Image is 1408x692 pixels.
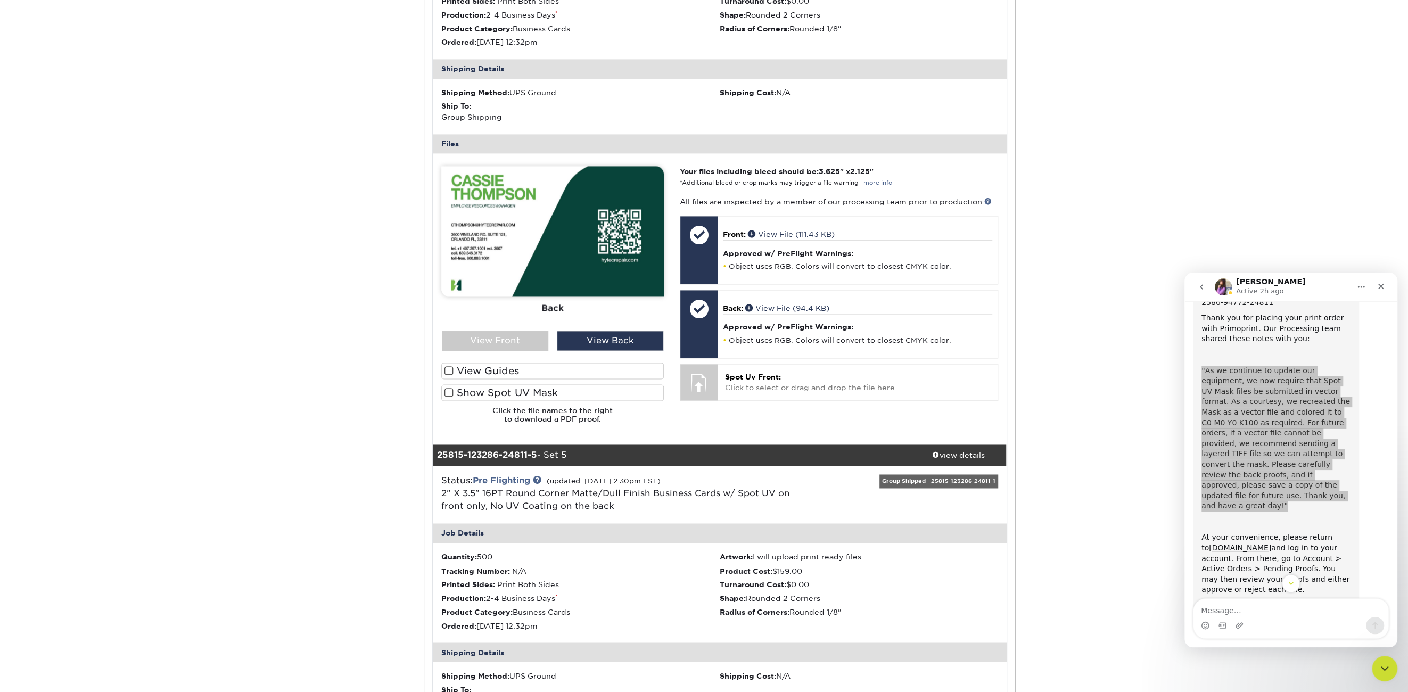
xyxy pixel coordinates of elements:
div: Back [441,296,664,320]
div: N/A [720,87,998,98]
label: View Guides [441,363,664,379]
p: All files are inspected by a member of our processing team prior to production. [680,196,998,207]
small: (updated: [DATE] 2:30pm EST) [547,477,661,485]
div: Group Shipped - 25815-123286-24811-1 [879,474,998,488]
strong: Production: [441,594,486,602]
p: Click to select or drag and drop the file here. [725,372,990,393]
strong: Shipping Method: [441,88,509,97]
strong: Product Category: [441,24,513,33]
div: Group Shipping [441,101,720,122]
strong: Ordered: [441,621,476,630]
strong: Artwork: [720,553,753,561]
h4: Approved w/ PreFlight Warnings: [723,249,992,258]
strong: Your files including bleed should be: " x " [680,167,874,176]
textarea: Message… [9,326,204,344]
span: 2.125 [850,167,870,176]
div: UPS Ground [441,87,720,98]
strong: Product Cost: [720,566,772,575]
strong: Shape: [720,11,746,19]
a: 2" X 3.5" 16PT Round Corner Matte/Dull Finish Business Cards w/ Spot UV on front only, No UV Coat... [441,488,790,511]
div: Status: [433,474,815,513]
div: Erica says… [9,8,204,447]
li: Rounded 2 Corners [720,592,998,603]
li: [DATE] 12:32pm [441,37,720,47]
span: N/A [512,566,526,575]
div: N/A [720,670,998,681]
div: Thank you for placing your print order with Primoprint. Our Processing team shared these notes wi... [17,40,166,72]
strong: 25815-123286-24811-5 [437,450,537,460]
li: Rounded 2 Corners [720,10,998,20]
div: "As we continue to update our equipment, we now require that Spot UV Mask files be submitted in v... [17,93,166,239]
div: View Front [442,331,548,351]
li: I will upload print ready files. [720,551,998,562]
div: Shipping Details [433,642,1007,662]
h4: Approved w/ PreFlight Warnings: [723,323,992,331]
a: more info [863,179,892,186]
a: [DOMAIN_NAME] [24,271,87,279]
li: [DATE] 12:32pm [441,620,720,631]
iframe: Intercom live chat [1372,656,1397,681]
strong: Printed Sides: [441,580,495,588]
strong: Shape: [720,594,746,602]
h6: Click the file names to the right to download a PDF proof. [441,406,664,432]
div: View Back [557,331,663,351]
span: Print Both Sides [497,580,559,588]
div: view details [911,450,1007,460]
button: Scroll to bottom [97,302,116,320]
li: 2-4 Business Days [441,592,720,603]
button: Send a message… [182,344,200,361]
div: At your convenience, please return to and log in to your account. From there, go to Account > Act... [17,260,166,323]
li: Business Cards [441,23,720,34]
li: $159.00 [720,565,998,576]
div: Job Details [433,523,1007,542]
span: Back: [723,304,743,312]
strong: Shipping Cost: [720,671,776,680]
li: $0.00 [720,579,998,589]
a: View File (94.4 KB) [745,304,829,312]
span: 3.625 [819,167,840,176]
li: Business Cards [441,606,720,617]
li: Rounded 1/8" [720,606,998,617]
strong: Quantity: [441,553,477,561]
iframe: Google Customer Reviews [3,660,90,688]
a: View File (111.43 KB) [748,230,835,238]
span: Spot Uv Front: [725,373,781,381]
span: Front: [723,230,746,238]
div: UPS Ground [441,670,720,681]
button: Upload attachment [51,349,59,357]
strong: Tracking Number: [441,566,510,575]
li: 500 [441,551,720,562]
div: ACTION REQUIRED: Primoprint Order 2586-94772-24811Thank you for placing your print order with Pri... [9,8,175,423]
strong: Production: [441,11,486,19]
li: 2-4 Business Days [441,10,720,20]
li: Rounded 1/8" [720,23,998,34]
button: Emoji picker [17,349,25,357]
li: Object uses RGB. Colors will convert to closest CMYK color. [723,262,992,271]
small: *Additional bleed or crop marks may trigger a file warning – [680,179,892,186]
div: Files [433,134,1007,153]
strong: Radius of Corners: [720,607,789,616]
strong: Product Category: [441,607,513,616]
a: Pre Flighting [473,475,530,485]
div: - Set 5 [433,444,911,466]
div: Shipping Details [433,59,1007,78]
strong: Radius of Corners: [720,24,789,33]
strong: Ship To: [441,102,471,110]
a: view details [911,444,1007,466]
strong: Shipping Cost: [720,88,776,97]
iframe: Intercom live chat [1184,273,1397,647]
strong: Shipping Method: [441,671,509,680]
label: Show Spot UV Mask [441,384,664,401]
strong: Turnaround Cost: [720,580,786,588]
button: Gif picker [34,349,42,357]
strong: Ordered: [441,38,476,46]
li: Object uses RGB. Colors will convert to closest CMYK color. [723,336,992,345]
